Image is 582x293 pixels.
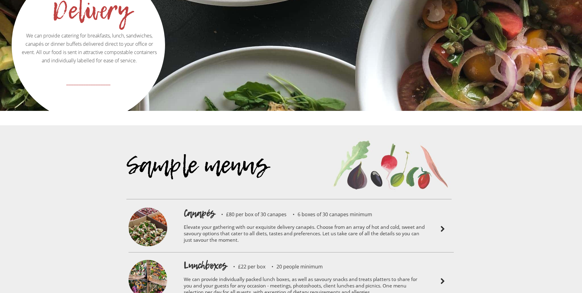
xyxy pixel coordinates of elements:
[184,220,426,249] p: Elevate your gathering with our exquisite delivery canapés. Choose from an array of hot and cold,...
[227,264,265,269] p: £22 per box
[66,78,110,86] strong: __________________
[215,212,287,217] p: £80 per box of 30 canapes
[287,212,372,217] p: 6 boxes of 30 canapes minimum
[184,259,227,272] h1: Lunchboxes
[265,264,323,269] p: 20 people minimum
[126,162,326,199] div: Sample menus
[13,75,164,96] a: __________________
